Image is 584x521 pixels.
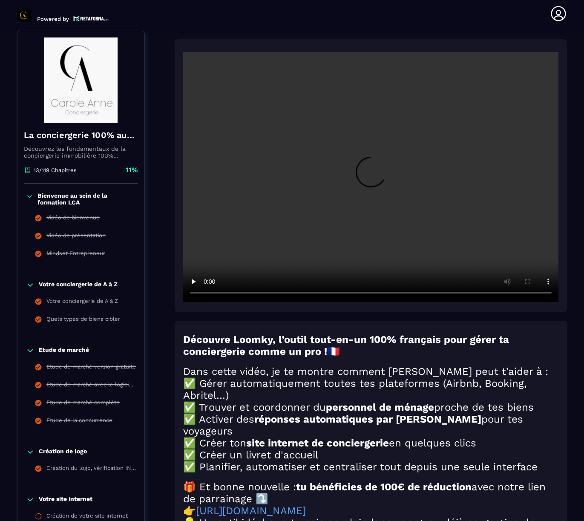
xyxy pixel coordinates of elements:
strong: tu bénéficies de 100€ de réduction [296,481,472,493]
div: Etude de marché avec le logiciel Airdna version payante [46,381,136,391]
h2: ✅ Activer des pour tes voyageurs [183,413,558,437]
img: logo-branding [17,9,31,22]
strong: personnel de ménage [326,401,434,413]
div: Mindset Entrepreneur [46,250,105,259]
img: banner [24,37,138,123]
h4: La conciergerie 100% automatisée [24,129,138,141]
div: Votre conciergerie de A à Z [46,298,118,307]
h2: ✅ Trouver et coordonner du proche de tes biens [183,401,558,413]
h2: 🎁 Et bonne nouvelle : avec notre lien de parrainage ⤵️ [183,481,558,505]
p: Découvrez les fondamentaux de la conciergerie immobilière 100% automatisée. Cette formation est c... [24,145,138,159]
h2: ✅ Créer ton en quelques clics [183,437,558,449]
p: Création de logo [39,448,87,456]
p: Etude de marché [39,346,89,355]
div: Création du logo, vérification INPI [46,465,136,474]
strong: Découvre Loomky, l’outil tout-en-un 100% français pour gérer ta conciergerie comme un pro ! [183,334,509,357]
h2: 🇫🇷 [183,334,558,357]
p: 13/119 Chapitres [34,167,77,173]
a: [URL][DOMAIN_NAME] [196,505,306,517]
strong: site internet de conciergerie [246,437,389,449]
div: Quels types de biens cibler [46,316,120,325]
div: Vidéo de présentation [46,232,106,242]
p: Votre conciergerie de A à Z [39,281,118,289]
p: Votre site internet [39,495,92,504]
h2: 👉 [183,505,558,517]
p: Powered by [37,16,69,22]
h2: Dans cette vidéo, je te montre comment [PERSON_NAME] peut t’aider à : [183,366,558,377]
h2: ✅ Créer un livret d'accueil [183,449,558,461]
img: logo [73,15,109,22]
p: 11% [126,165,138,175]
p: Bienvenue au sein de la formation LCA [37,192,136,206]
div: Etude de marché version gratuite [46,363,136,373]
div: Etude de la concurrence [46,417,112,426]
div: Etude de marché complète [46,399,120,409]
h2: ✅ Gérer automatiquement toutes tes plateformes (Airbnb, Booking, Abritel…) [183,377,558,401]
h2: ✅ Planifier, automatiser et centraliser tout depuis une seule interface [183,461,558,473]
strong: réponses automatiques par [PERSON_NAME] [254,413,481,425]
div: Vidéo de bienvenue [46,214,100,224]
